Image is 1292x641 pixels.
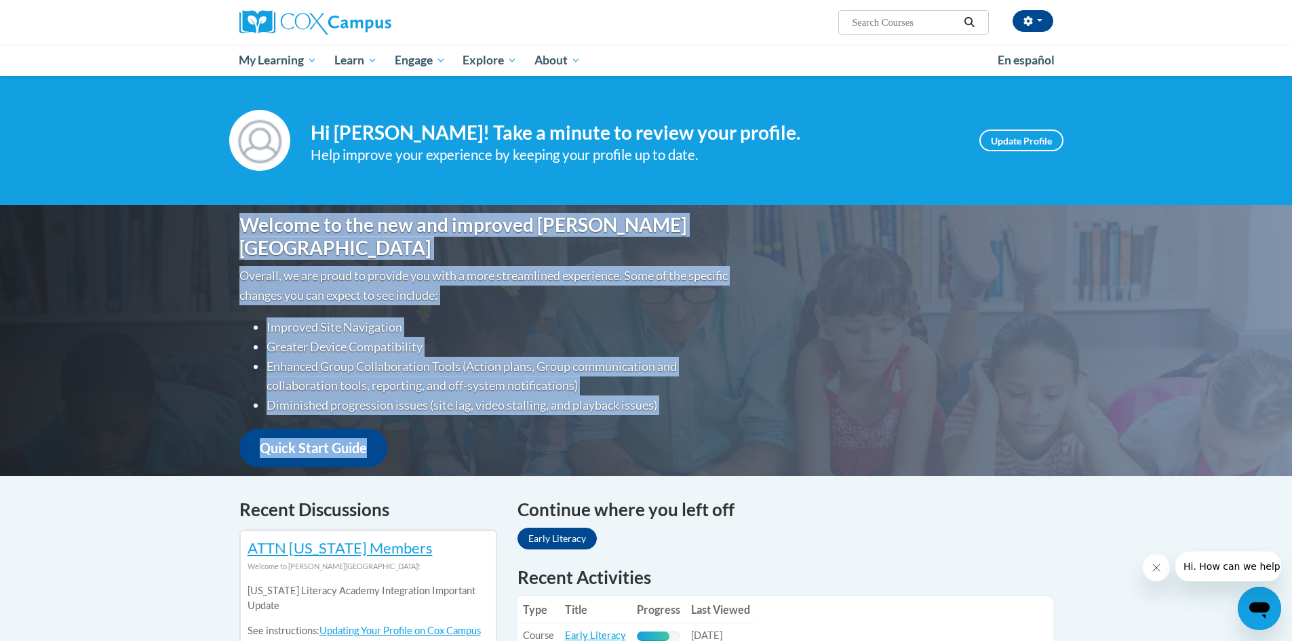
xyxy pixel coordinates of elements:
th: Type [517,596,560,623]
a: My Learning [231,45,326,76]
button: Search [959,14,979,31]
span: Hi. How can we help? [8,9,110,20]
a: Cox Campus [239,10,497,35]
h4: Continue where you left off [517,497,1053,523]
img: Profile Image [229,110,290,171]
span: Explore [463,52,517,69]
a: En español [989,46,1063,75]
a: ATTN [US_STATE] Members [248,539,433,557]
a: Learn [326,45,386,76]
iframe: Button to launch messaging window [1238,587,1281,630]
span: [DATE] [691,629,722,641]
h1: Welcome to the new and improved [PERSON_NAME][GEOGRAPHIC_DATA] [239,214,731,259]
h4: Hi [PERSON_NAME]! Take a minute to review your profile. [311,121,959,144]
th: Last Viewed [686,596,756,623]
button: Account Settings [1013,10,1053,32]
a: Updating Your Profile on Cox Campus [319,625,481,636]
span: About [534,52,581,69]
span: En español [998,53,1055,67]
p: See instructions: [248,623,489,638]
a: Explore [454,45,526,76]
input: Search Courses [850,14,959,31]
div: Main menu [219,45,1074,76]
a: Early Literacy [565,629,626,641]
th: Progress [631,596,686,623]
span: Learn [334,52,377,69]
th: Title [560,596,631,623]
li: Greater Device Compatibility [267,337,731,357]
span: My Learning [239,52,317,69]
li: Improved Site Navigation [267,317,731,337]
li: Diminished progression issues (site lag, video stalling, and playback issues) [267,395,731,415]
a: Quick Start Guide [239,429,387,467]
h1: Recent Activities [517,565,1053,589]
div: Help improve your experience by keeping your profile up to date. [311,144,959,166]
p: Overall, we are proud to provide you with a more streamlined experience. Some of the specific cha... [239,266,731,305]
li: Enhanced Group Collaboration Tools (Action plans, Group communication and collaboration tools, re... [267,357,731,396]
a: About [526,45,589,76]
span: Engage [395,52,446,69]
span: Course [523,629,554,641]
div: Progress, % [637,632,669,641]
p: [US_STATE] Literacy Academy Integration Important Update [248,583,489,613]
a: Early Literacy [517,528,597,549]
h4: Recent Discussions [239,497,497,523]
iframe: Close message [1143,554,1170,581]
a: Engage [386,45,454,76]
img: Cox Campus [239,10,391,35]
div: Welcome to [PERSON_NAME][GEOGRAPHIC_DATA]! [248,559,489,574]
a: Update Profile [979,130,1063,151]
iframe: Message from company [1175,551,1281,581]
